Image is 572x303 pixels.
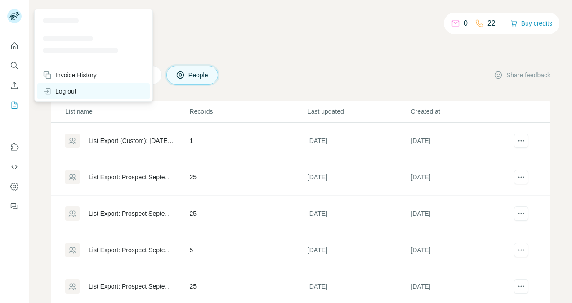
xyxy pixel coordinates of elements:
[7,139,22,155] button: Use Surfe on LinkedIn
[65,107,188,116] p: List name
[411,107,513,116] p: Created at
[494,71,550,80] button: Share feedback
[89,136,174,145] div: List Export (Custom): [DATE] 13:55
[89,209,174,218] div: List Export: Prospect Septembre 3 - [DATE] 08:45
[189,123,307,159] td: 1
[510,17,552,30] button: Buy credits
[43,87,76,96] div: Log out
[307,123,411,159] td: [DATE]
[307,196,411,232] td: [DATE]
[410,159,514,196] td: [DATE]
[188,71,209,80] span: People
[487,18,496,29] p: 22
[7,97,22,113] button: My lists
[43,71,97,80] div: Invoice History
[7,77,22,94] button: Enrich CSV
[89,282,174,291] div: List Export: Prospect Septembre 2 - [DATE] 07:57
[7,178,22,195] button: Dashboard
[7,159,22,175] button: Use Surfe API
[514,243,528,257] button: actions
[7,58,22,74] button: Search
[7,38,22,54] button: Quick start
[410,123,514,159] td: [DATE]
[410,196,514,232] td: [DATE]
[7,198,22,214] button: Feedback
[308,107,410,116] p: Last updated
[189,159,307,196] td: 25
[189,232,307,268] td: 5
[514,134,528,148] button: actions
[89,173,174,182] div: List Export: Prospect Septembre 3 - [DATE] 08:48
[89,245,174,254] div: List Export: Prospect Septembre 2 - [DATE] 07:58
[410,232,514,268] td: [DATE]
[514,206,528,221] button: actions
[307,159,411,196] td: [DATE]
[307,232,411,268] td: [DATE]
[464,18,468,29] p: 0
[189,196,307,232] td: 25
[189,107,306,116] p: Records
[514,170,528,184] button: actions
[514,279,528,294] button: actions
